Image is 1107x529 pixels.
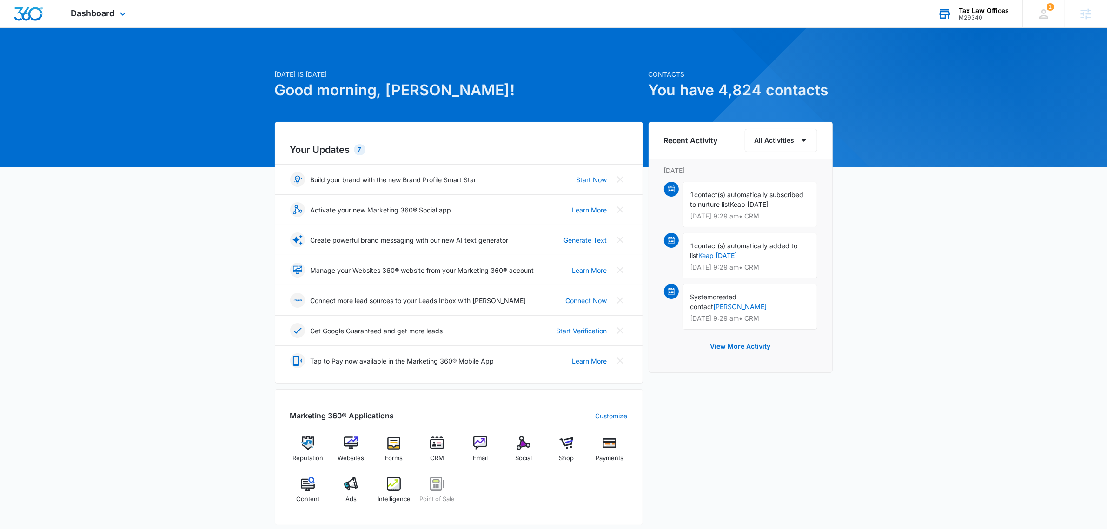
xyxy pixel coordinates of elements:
a: Shop [549,436,584,469]
a: Keap [DATE] [699,251,737,259]
h2: Your Updates [290,143,628,157]
a: Intelligence [376,477,412,510]
h2: Marketing 360® Applications [290,410,394,421]
button: All Activities [745,129,817,152]
div: notifications count [1047,3,1054,11]
span: contact(s) automatically added to list [690,242,798,259]
span: CRM [430,454,444,463]
span: Point of Sale [419,495,455,504]
span: 1 [690,242,695,250]
span: Dashboard [71,8,115,18]
button: Close [613,232,628,247]
a: Ads [333,477,369,510]
h1: You have 4,824 contacts [649,79,833,101]
p: Connect more lead sources to your Leads Inbox with [PERSON_NAME] [311,296,526,305]
a: Social [505,436,541,469]
a: Payments [592,436,628,469]
span: created contact [690,293,737,311]
h6: Recent Activity [664,135,718,146]
span: Intelligence [378,495,411,504]
h1: Good morning, [PERSON_NAME]! [275,79,643,101]
p: Create powerful brand messaging with our new AI text generator [311,235,509,245]
span: Email [473,454,488,463]
button: Close [613,353,628,368]
p: [DATE] 9:29 am • CRM [690,213,809,219]
a: Websites [333,436,369,469]
a: Start Verification [557,326,607,336]
span: 1 [690,191,695,198]
span: Keap [DATE] [730,200,769,208]
a: Forms [376,436,412,469]
p: Get Google Guaranteed and get more leads [311,326,443,336]
p: Activate your new Marketing 360® Social app [311,205,451,215]
p: Tap to Pay now available in the Marketing 360® Mobile App [311,356,494,366]
a: Learn More [572,265,607,275]
span: Websites [338,454,364,463]
span: Reputation [292,454,323,463]
p: Contacts [649,69,833,79]
a: CRM [419,436,455,469]
p: Build your brand with the new Brand Profile Smart Start [311,175,479,185]
p: [DATE] [664,165,817,175]
a: Point of Sale [419,477,455,510]
p: Manage your Websites 360® website from your Marketing 360® account [311,265,534,275]
a: Learn More [572,205,607,215]
button: Close [613,202,628,217]
button: Close [613,323,628,338]
span: Payments [596,454,623,463]
div: account id [959,14,1009,21]
button: Close [613,293,628,308]
span: contact(s) automatically subscribed to nurture list [690,191,804,208]
div: account name [959,7,1009,14]
span: 1 [1047,3,1054,11]
span: Content [296,495,319,504]
button: Close [613,263,628,278]
a: Email [463,436,498,469]
button: View More Activity [701,335,780,357]
a: Start Now [577,175,607,185]
p: [DATE] 9:29 am • CRM [690,315,809,322]
p: [DATE] 9:29 am • CRM [690,264,809,271]
a: Reputation [290,436,326,469]
a: Generate Text [564,235,607,245]
span: Ads [345,495,357,504]
span: System [690,293,713,301]
button: Close [613,172,628,187]
span: Shop [559,454,574,463]
a: Connect Now [566,296,607,305]
span: Social [515,454,532,463]
span: Forms [385,454,403,463]
a: Learn More [572,356,607,366]
a: Content [290,477,326,510]
a: [PERSON_NAME] [714,303,767,311]
a: Customize [596,411,628,421]
div: 7 [354,144,365,155]
p: [DATE] is [DATE] [275,69,643,79]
